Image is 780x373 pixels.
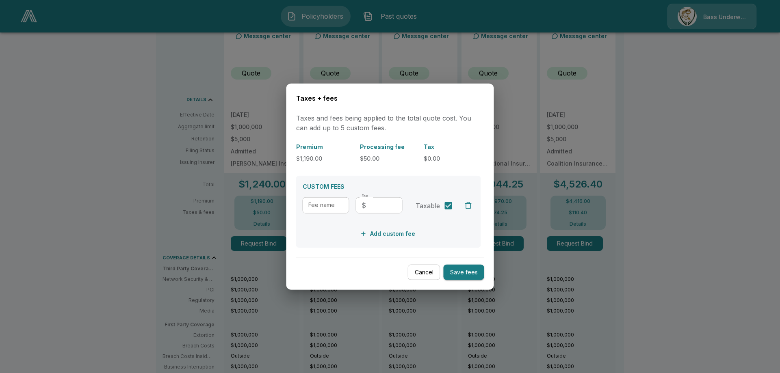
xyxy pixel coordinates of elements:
[296,154,353,163] p: $1,190.00
[360,142,417,151] p: Processing fee
[416,201,440,211] span: Taxable
[424,154,481,163] p: $0.00
[444,264,484,280] button: Save fees
[303,182,474,191] p: CUSTOM FEES
[362,194,368,199] label: Fee
[362,201,366,210] p: $
[424,142,481,151] p: Tax
[296,142,353,151] p: Premium
[296,93,484,103] h6: Taxes + fees
[296,113,484,133] p: Taxes and fees being applied to the total quote cost. You can add up to 5 custom fees.
[408,264,440,280] button: Cancel
[360,154,417,163] p: $50.00
[359,226,418,241] button: Add custom fee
